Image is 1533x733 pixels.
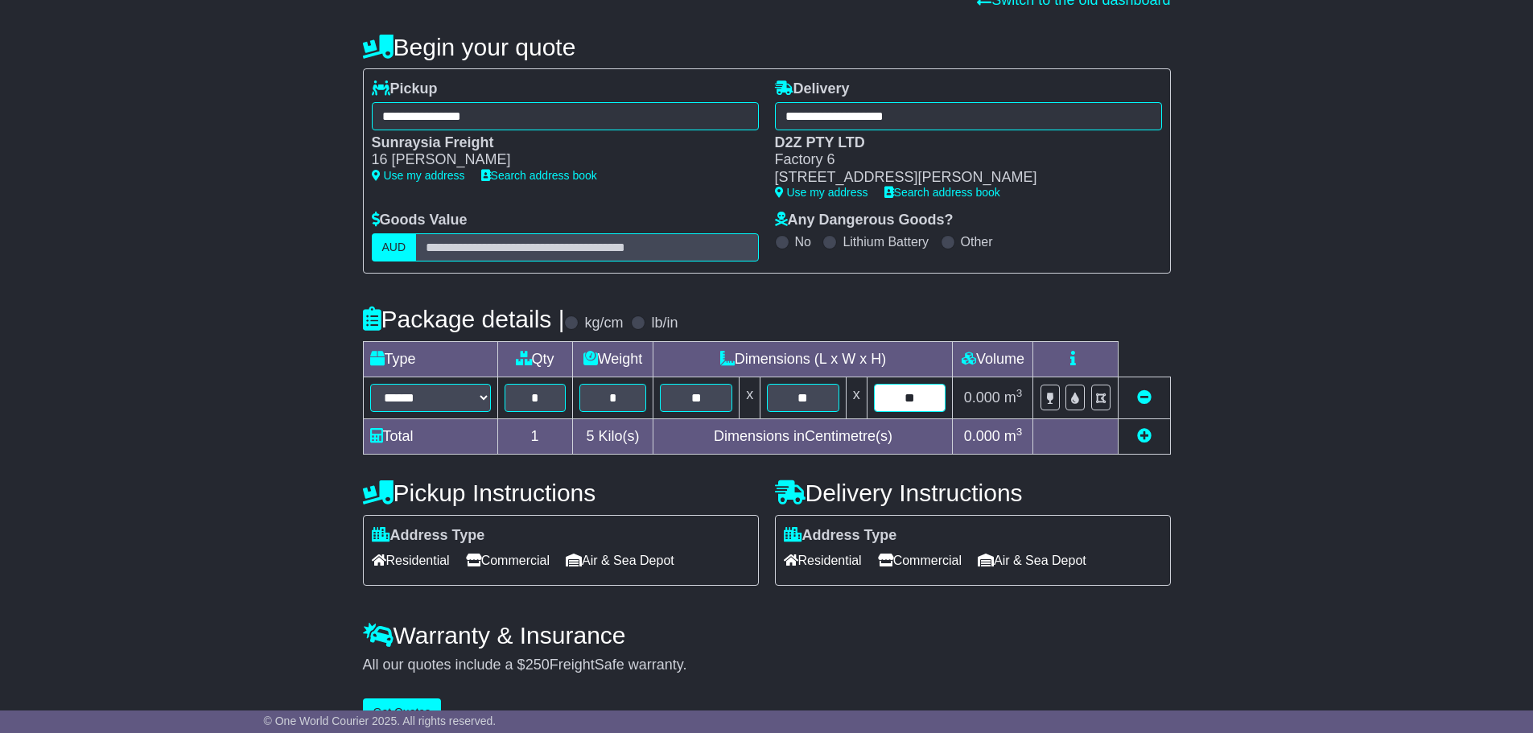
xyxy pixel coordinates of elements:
[775,134,1146,152] div: D2Z PTY LTD
[372,151,743,169] div: 16 [PERSON_NAME]
[651,315,678,332] label: lb/in
[363,306,565,332] h4: Package details |
[1137,428,1152,444] a: Add new item
[466,548,550,573] span: Commercial
[572,341,653,377] td: Weight
[264,714,497,727] span: © One World Courier 2025. All rights reserved.
[775,169,1146,187] div: [STREET_ADDRESS][PERSON_NAME]
[653,341,953,377] td: Dimensions (L x W x H)
[953,341,1033,377] td: Volume
[775,151,1146,169] div: Factory 6
[497,341,572,377] td: Qty
[363,418,497,454] td: Total
[372,169,465,182] a: Use my address
[525,657,550,673] span: 250
[1016,387,1023,399] sup: 3
[795,234,811,249] label: No
[740,377,760,418] td: x
[372,212,468,229] label: Goods Value
[878,548,962,573] span: Commercial
[775,480,1171,506] h4: Delivery Instructions
[843,234,929,249] label: Lithium Battery
[363,657,1171,674] div: All our quotes include a $ FreightSafe warranty.
[1016,426,1023,438] sup: 3
[1004,428,1023,444] span: m
[372,548,450,573] span: Residential
[363,480,759,506] h4: Pickup Instructions
[566,548,674,573] span: Air & Sea Depot
[964,389,1000,406] span: 0.000
[586,428,594,444] span: 5
[961,234,993,249] label: Other
[363,698,442,727] button: Get Quotes
[978,548,1086,573] span: Air & Sea Depot
[497,418,572,454] td: 1
[784,548,862,573] span: Residential
[481,169,597,182] a: Search address book
[775,80,850,98] label: Delivery
[775,212,954,229] label: Any Dangerous Goods?
[584,315,623,332] label: kg/cm
[372,233,417,261] label: AUD
[1004,389,1023,406] span: m
[1137,389,1152,406] a: Remove this item
[372,80,438,98] label: Pickup
[653,418,953,454] td: Dimensions in Centimetre(s)
[372,134,743,152] div: Sunraysia Freight
[572,418,653,454] td: Kilo(s)
[784,527,897,545] label: Address Type
[363,341,497,377] td: Type
[884,186,1000,199] a: Search address book
[846,377,867,418] td: x
[363,34,1171,60] h4: Begin your quote
[363,622,1171,649] h4: Warranty & Insurance
[964,428,1000,444] span: 0.000
[372,527,485,545] label: Address Type
[775,186,868,199] a: Use my address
